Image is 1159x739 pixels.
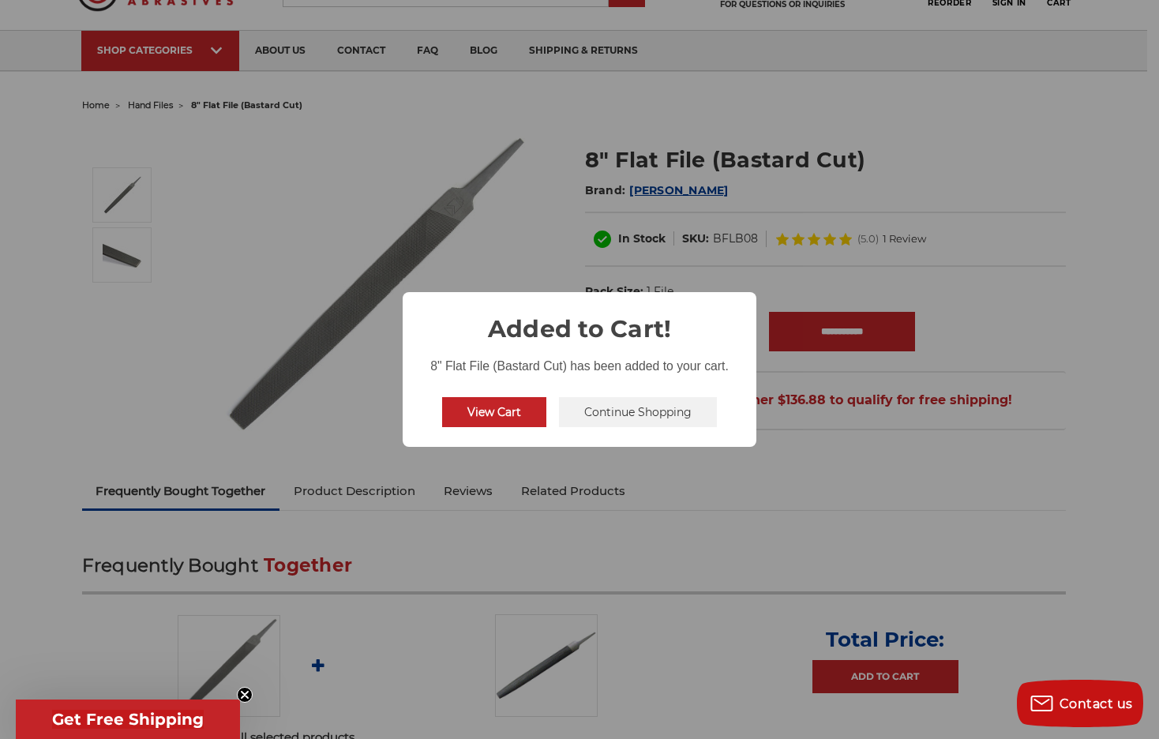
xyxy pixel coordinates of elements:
div: 8" Flat File (Bastard Cut) has been added to your cart. [403,347,756,377]
span: Get Free Shipping [52,710,204,729]
button: Continue Shopping [559,397,717,427]
button: Contact us [1017,680,1143,727]
button: Close teaser [237,687,253,703]
button: View Cart [442,397,546,427]
span: Contact us [1060,696,1133,711]
h2: Added to Cart! [403,292,756,347]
